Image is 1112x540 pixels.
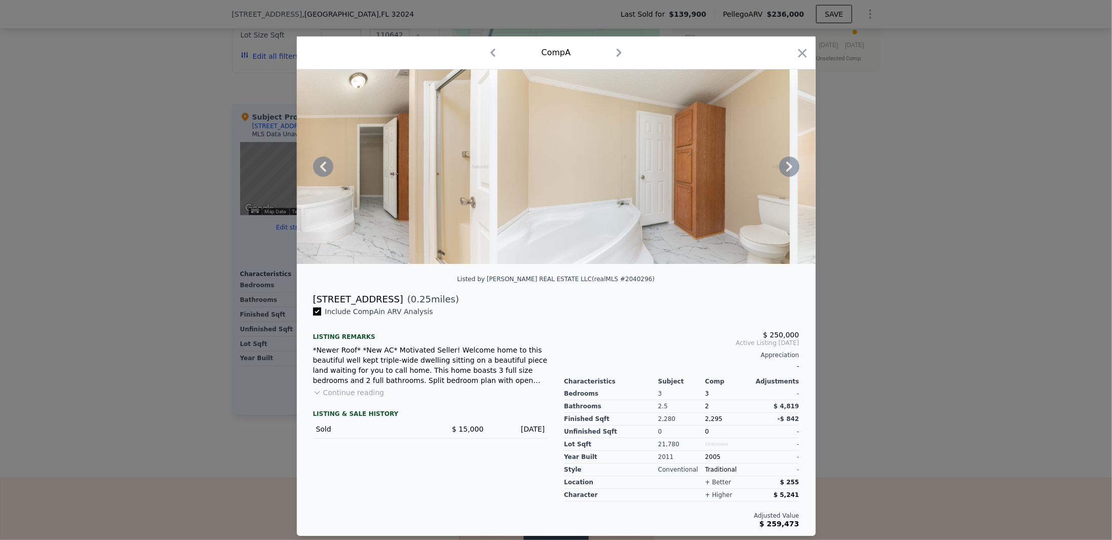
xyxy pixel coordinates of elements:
div: - [564,359,799,373]
div: + better [705,478,731,486]
div: 0 [658,426,705,438]
span: 0.25 [411,294,431,304]
div: Comp [705,377,752,385]
span: $ 5,241 [774,491,799,498]
div: Lot Sqft [564,438,659,451]
img: Property Img [497,69,790,264]
div: Finished Sqft [564,413,659,426]
button: Continue reading [313,388,385,398]
div: Year Built [564,451,659,464]
div: Comp A [542,47,571,59]
div: LISTING & SALE HISTORY [313,410,548,420]
div: Sold [316,424,423,434]
span: 2,295 [705,415,722,422]
img: Property Img [798,69,1090,264]
div: - [752,426,799,438]
div: Characteristics [564,377,659,385]
span: $ 259,473 [759,520,799,528]
span: $ 250,000 [763,331,799,339]
div: [DATE] [492,424,545,434]
div: - [752,451,799,464]
div: Unknown [705,438,752,451]
div: - [752,438,799,451]
div: Adjusted Value [564,512,799,520]
div: Conventional [658,464,705,476]
div: Bedrooms [564,388,659,400]
div: - [752,464,799,476]
div: Unfinished Sqft [564,426,659,438]
div: Listed by [PERSON_NAME] REAL ESTATE LLC (realMLS #2040296) [457,276,655,283]
div: 2 [705,400,752,413]
span: -$ 842 [778,415,799,422]
div: Traditional [705,464,752,476]
div: 2.5 [658,400,705,413]
div: Style [564,464,659,476]
span: $ 4,819 [774,403,799,410]
div: 21,780 [658,438,705,451]
div: Subject [658,377,705,385]
span: 3 [705,390,709,397]
div: 3 [658,388,705,400]
div: character [564,489,659,502]
div: 2005 [705,451,752,464]
div: Listing remarks [313,325,548,341]
div: Appreciation [564,351,799,359]
div: Adjustments [752,377,799,385]
div: 2,280 [658,413,705,426]
span: 0 [705,428,709,435]
div: + higher [705,491,733,499]
div: [STREET_ADDRESS] [313,292,403,306]
div: - [752,388,799,400]
span: $ 255 [780,479,799,486]
div: 2011 [658,451,705,464]
div: location [564,476,659,489]
span: $ 15,000 [452,425,483,433]
div: Bathrooms [564,400,659,413]
span: ( miles) [403,292,459,306]
span: Include Comp A in ARV Analysis [321,307,437,316]
img: Property Img [197,69,489,264]
div: *Newer Roof* *New AC* Motivated Seller! Welcome home to this beautiful well kept triple-wide dwel... [313,345,548,385]
span: Active Listing [DATE] [564,339,799,347]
